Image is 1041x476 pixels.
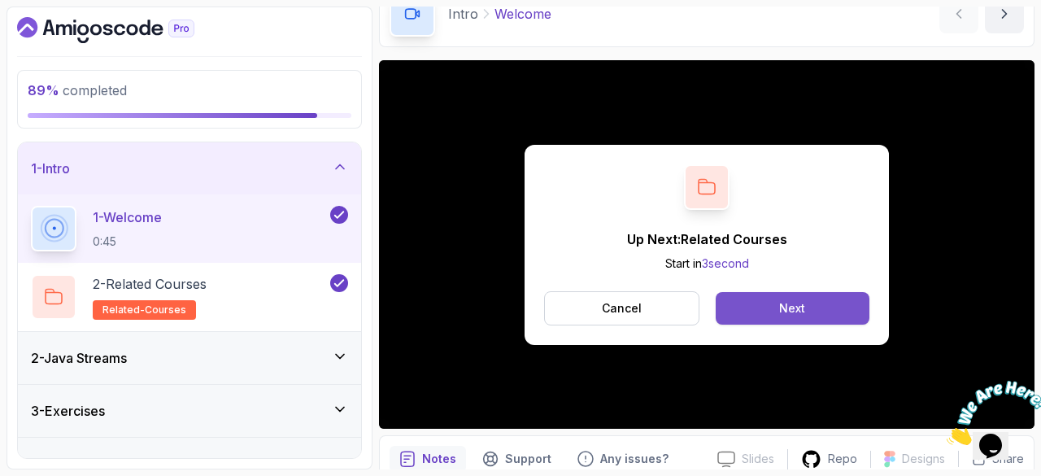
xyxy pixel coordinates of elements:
p: Any issues? [600,451,669,467]
button: 2-Java Streams [18,332,361,384]
span: 3 second [702,256,749,270]
p: Welcome [494,4,551,24]
button: 1-Welcome0:45 [31,206,348,251]
iframe: chat widget [940,374,1041,452]
p: Intro [448,4,478,24]
p: Repo [828,451,857,467]
button: Next [716,292,869,325]
img: Chat attention grabber [7,7,107,71]
span: related-courses [102,304,186,317]
button: 1-Intro [18,142,361,194]
h3: 3 - Exercises [31,401,105,421]
button: Feedback button [568,446,678,472]
button: notes button [390,446,466,472]
p: 1 - Welcome [93,207,162,227]
div: Next [779,300,805,317]
iframe: 1 - Hi [379,60,1034,429]
p: Start in [627,255,787,272]
button: Support button [473,446,561,472]
h3: 1 - Intro [31,159,70,178]
button: 2-Related Coursesrelated-courses [31,274,348,320]
p: Notes [422,451,456,467]
p: Up Next: Related Courses [627,229,787,249]
button: 3-Exercises [18,385,361,437]
p: Slides [742,451,774,467]
p: Cancel [602,300,642,317]
span: completed [28,82,127,98]
span: 89 % [28,82,59,98]
h3: 2 - Java Streams [31,348,127,368]
a: Repo [788,449,870,469]
span: 1 [7,7,13,20]
h3: 4 - Outro [31,454,80,474]
a: Dashboard [17,17,232,43]
p: 0:45 [93,234,162,250]
p: Designs [902,451,945,467]
button: Cancel [544,291,699,325]
p: 2 - Related Courses [93,274,207,294]
p: Support [505,451,551,467]
button: Share [958,451,1024,467]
